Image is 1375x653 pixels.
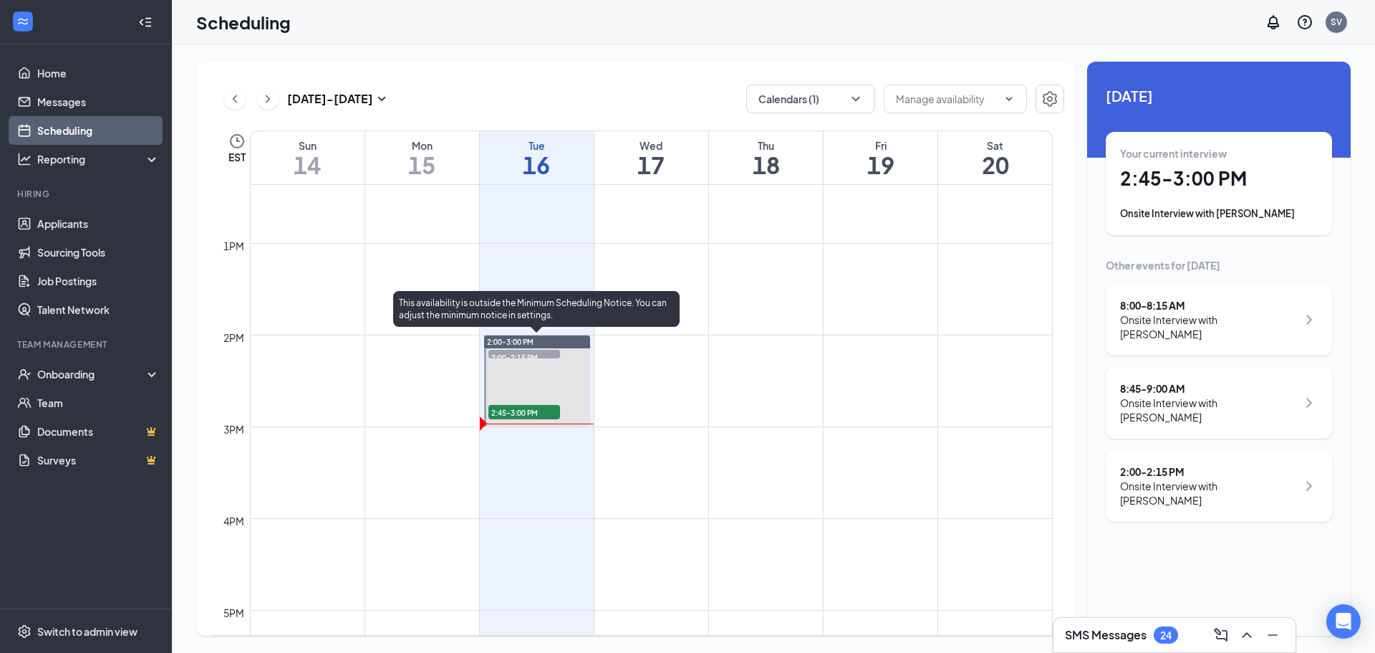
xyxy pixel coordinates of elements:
[594,131,708,184] a: September 17, 2025
[228,150,246,164] span: EST
[17,367,32,381] svg: UserCheck
[37,59,160,87] a: Home
[1120,166,1318,191] h1: 2:45 - 3:00 PM
[17,152,32,166] svg: Analysis
[488,405,560,419] span: 2:45-3:00 PM
[37,238,160,267] a: Sourcing Tools
[1301,311,1318,328] svg: ChevronRight
[221,513,247,529] div: 4pm
[37,116,160,145] a: Scheduling
[938,153,1052,177] h1: 20
[37,367,148,381] div: Onboarding
[221,330,247,345] div: 2pm
[373,90,390,108] svg: SmallChevronDown
[261,90,275,108] svg: ChevronRight
[1235,624,1258,647] button: ChevronUp
[824,138,937,153] div: Fri
[1120,146,1318,161] div: Your current interview
[251,138,365,153] div: Sun
[1120,479,1297,507] div: Onsite Interview with [PERSON_NAME]
[257,88,279,110] button: ChevronRight
[746,85,875,113] button: Calendars (1)ChevronDown
[896,91,998,107] input: Manage availability
[594,138,708,153] div: Wed
[938,131,1052,184] a: September 20, 2025
[1036,85,1064,113] button: Settings
[251,153,365,177] h1: 14
[1212,626,1230,644] svg: ComposeMessage
[1301,394,1318,411] svg: ChevronRight
[37,417,160,446] a: DocumentsCrown
[37,152,160,166] div: Reporting
[37,389,160,417] a: Team
[221,421,247,437] div: 3pm
[365,138,479,153] div: Mon
[824,153,937,177] h1: 19
[221,605,247,621] div: 5pm
[287,91,373,107] h3: [DATE] - [DATE]
[1331,16,1342,28] div: SV
[1326,604,1361,639] div: Open Intercom Messenger
[1301,477,1318,495] svg: ChevronRight
[221,238,247,254] div: 1pm
[1065,627,1147,643] h3: SMS Messages
[1160,629,1172,642] div: 24
[1106,85,1332,107] span: [DATE]
[393,291,680,327] div: This availability is outside the Minimum Scheduling Notice. You can adjust the minimum notice in ...
[37,87,160,116] a: Messages
[488,350,560,364] span: 2:00-2:15 PM
[17,188,157,200] div: Hiring
[37,446,160,475] a: SurveysCrown
[228,90,242,108] svg: ChevronLeft
[709,131,823,184] a: September 18, 2025
[1120,464,1297,479] div: 2:00 - 2:15 PM
[480,138,594,153] div: Tue
[480,131,594,184] a: September 16, 2025
[1264,626,1281,644] svg: Minimize
[709,153,823,177] h1: 18
[1296,14,1313,31] svg: QuestionInfo
[138,15,153,29] svg: Collapse
[1106,258,1332,272] div: Other events for [DATE]
[16,14,30,29] svg: WorkstreamLogo
[1261,624,1284,647] button: Minimize
[37,295,160,324] a: Talent Network
[1003,93,1015,105] svg: ChevronDown
[487,337,534,347] span: 2:00-3:00 PM
[365,153,479,177] h1: 15
[824,131,937,184] a: September 19, 2025
[37,209,160,238] a: Applicants
[196,10,291,34] h1: Scheduling
[1210,624,1232,647] button: ComposeMessage
[594,153,708,177] h1: 17
[1041,90,1058,108] svg: Settings
[1265,14,1282,31] svg: Notifications
[709,138,823,153] div: Thu
[17,338,157,351] div: Team Management
[1120,298,1297,313] div: 8:00 - 8:15 AM
[849,92,863,106] svg: ChevronDown
[1120,396,1297,424] div: Onsite Interview with [PERSON_NAME]
[1120,206,1318,221] div: Onsite Interview with [PERSON_NAME]
[17,624,32,639] svg: Settings
[1120,313,1297,341] div: Onsite Interview with [PERSON_NAME]
[480,153,594,177] h1: 16
[1238,626,1255,644] svg: ChevronUp
[938,138,1052,153] div: Sat
[224,88,246,110] button: ChevronLeft
[37,624,137,639] div: Switch to admin view
[365,131,479,184] a: September 15, 2025
[1120,381,1297,396] div: 8:45 - 9:00 AM
[251,131,365,184] a: September 14, 2025
[228,133,246,150] svg: Clock
[37,267,160,295] a: Job Postings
